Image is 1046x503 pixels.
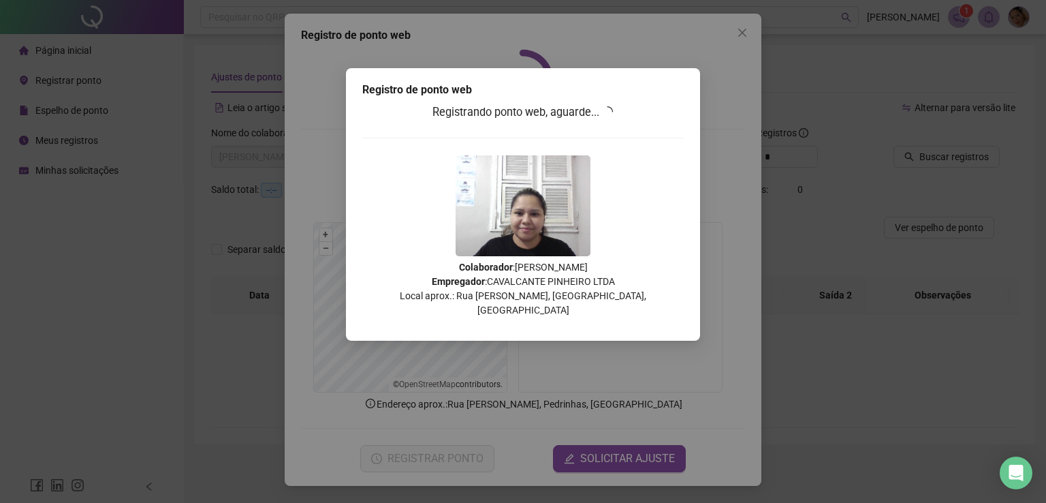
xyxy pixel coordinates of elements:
span: loading [601,105,615,119]
div: Open Intercom Messenger [1000,457,1032,489]
div: Registro de ponto web [362,82,684,98]
strong: Empregador [432,276,485,287]
strong: Colaborador [459,262,513,273]
h3: Registrando ponto web, aguarde... [362,104,684,121]
p: : [PERSON_NAME] : CAVALCANTE PINHEIRO LTDA Local aprox.: Rua [PERSON_NAME], [GEOGRAPHIC_DATA], [G... [362,260,684,318]
img: 2Q== [456,155,590,256]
